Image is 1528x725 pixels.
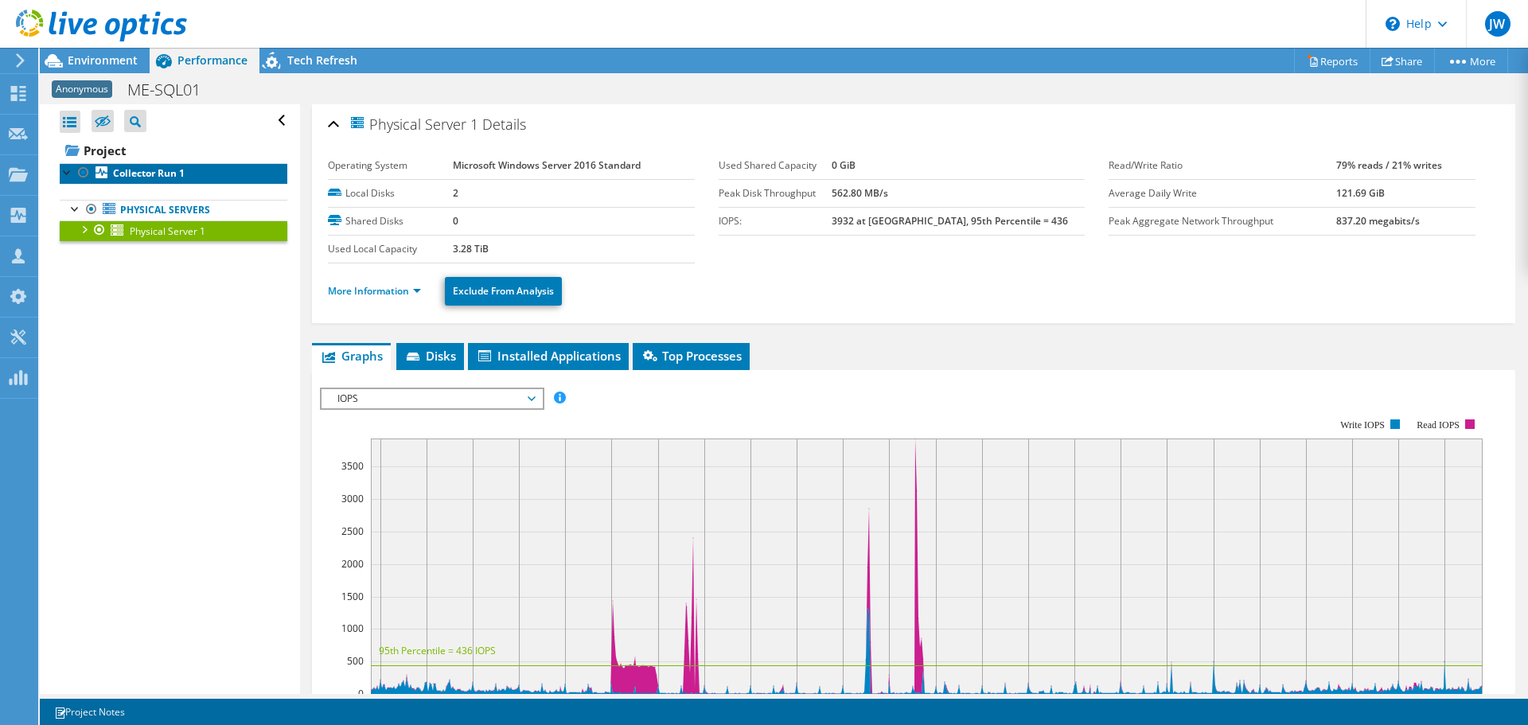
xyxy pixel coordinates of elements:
[1294,49,1370,73] a: Reports
[832,214,1068,228] b: 3932 at [GEOGRAPHIC_DATA], 95th Percentile = 436
[341,524,364,538] text: 2500
[52,80,112,98] span: Anonymous
[453,186,458,200] b: 2
[177,53,248,68] span: Performance
[1336,158,1442,172] b: 79% reads / 21% writes
[43,702,136,722] a: Project Notes
[641,348,742,364] span: Top Processes
[1109,158,1336,173] label: Read/Write Ratio
[328,185,453,201] label: Local Disks
[1109,213,1336,229] label: Peak Aggregate Network Throughput
[1485,11,1510,37] span: JW
[453,214,458,228] b: 0
[113,166,185,180] b: Collector Run 1
[60,220,287,241] a: Physical Server 1
[347,654,364,668] text: 500
[1417,419,1460,431] text: Read IOPS
[341,492,364,505] text: 3000
[1336,186,1385,200] b: 121.69 GiB
[341,590,364,603] text: 1500
[482,115,526,134] span: Details
[341,622,364,635] text: 1000
[120,81,225,99] h1: ME-SQL01
[60,163,287,184] a: Collector Run 1
[328,213,453,229] label: Shared Disks
[1109,185,1336,201] label: Average Daily Write
[404,348,456,364] span: Disks
[832,186,888,200] b: 562.80 MB/s
[358,687,364,700] text: 0
[341,459,364,473] text: 3500
[349,115,478,133] span: Physical Server 1
[453,242,489,255] b: 3.28 TiB
[60,200,287,220] a: Physical Servers
[328,158,453,173] label: Operating System
[328,241,453,257] label: Used Local Capacity
[719,213,832,229] label: IOPS:
[1434,49,1508,73] a: More
[1340,419,1385,431] text: Write IOPS
[719,158,832,173] label: Used Shared Capacity
[328,284,421,298] a: More Information
[130,224,205,238] span: Physical Server 1
[453,158,641,172] b: Microsoft Windows Server 2016 Standard
[320,348,383,364] span: Graphs
[287,53,357,68] span: Tech Refresh
[476,348,621,364] span: Installed Applications
[341,557,364,571] text: 2000
[832,158,856,172] b: 0 GiB
[1370,49,1435,73] a: Share
[1386,17,1400,31] svg: \n
[445,277,562,306] a: Exclude From Analysis
[329,389,534,408] span: IOPS
[379,644,496,657] text: 95th Percentile = 436 IOPS
[68,53,138,68] span: Environment
[1336,214,1420,228] b: 837.20 megabits/s
[719,185,832,201] label: Peak Disk Throughput
[60,138,287,163] a: Project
